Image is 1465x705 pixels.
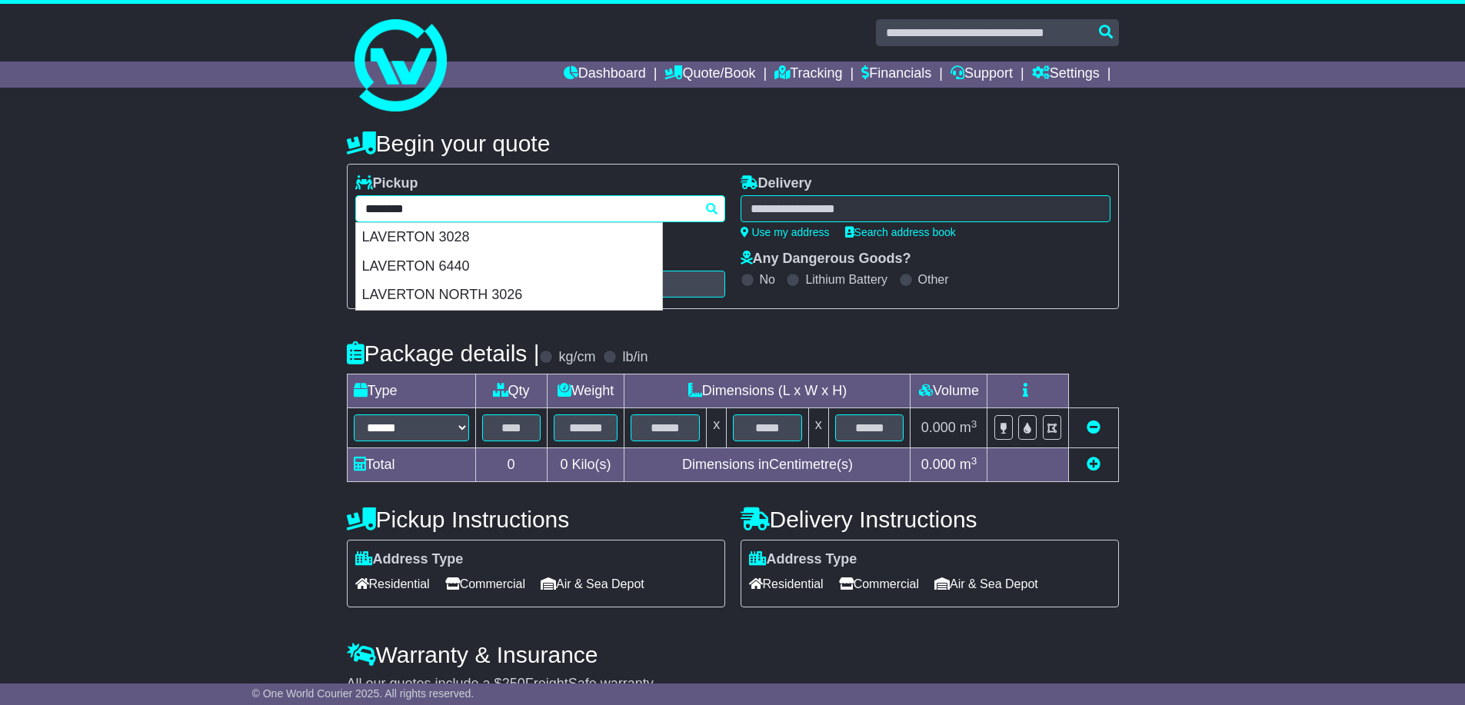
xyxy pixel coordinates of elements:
[1087,457,1100,472] a: Add new item
[1087,420,1100,435] a: Remove this item
[707,408,727,448] td: x
[624,448,911,482] td: Dimensions in Centimetre(s)
[560,457,568,472] span: 0
[475,374,547,408] td: Qty
[1032,62,1100,88] a: Settings
[356,223,662,252] div: LAVERTON 3028
[347,448,475,482] td: Total
[808,408,828,448] td: x
[749,572,824,596] span: Residential
[971,455,977,467] sup: 3
[347,131,1119,156] h4: Begin your quote
[911,374,987,408] td: Volume
[252,687,474,700] span: © One World Courier 2025. All rights reserved.
[971,418,977,430] sup: 3
[921,420,956,435] span: 0.000
[347,642,1119,667] h4: Warranty & Insurance
[356,281,662,310] div: LAVERTON NORTH 3026
[355,195,725,222] typeahead: Please provide city
[347,676,1119,693] div: All our quotes include a $ FreightSafe warranty.
[741,175,812,192] label: Delivery
[951,62,1013,88] a: Support
[564,62,646,88] a: Dashboard
[805,272,887,287] label: Lithium Battery
[749,551,857,568] label: Address Type
[355,551,464,568] label: Address Type
[547,448,624,482] td: Kilo(s)
[347,507,725,532] h4: Pickup Instructions
[622,349,648,366] label: lb/in
[355,572,430,596] span: Residential
[355,175,418,192] label: Pickup
[960,457,977,472] span: m
[445,572,525,596] span: Commercial
[624,374,911,408] td: Dimensions (L x W x H)
[741,226,830,238] a: Use my address
[861,62,931,88] a: Financials
[502,676,525,691] span: 250
[741,251,911,268] label: Any Dangerous Goods?
[921,457,956,472] span: 0.000
[741,507,1119,532] h4: Delivery Instructions
[475,448,547,482] td: 0
[347,341,540,366] h4: Package details |
[356,252,662,281] div: LAVERTON 6440
[839,572,919,596] span: Commercial
[918,272,949,287] label: Other
[541,572,644,596] span: Air & Sea Depot
[774,62,842,88] a: Tracking
[347,374,475,408] td: Type
[845,226,956,238] a: Search address book
[547,374,624,408] td: Weight
[960,420,977,435] span: m
[760,272,775,287] label: No
[934,572,1038,596] span: Air & Sea Depot
[664,62,755,88] a: Quote/Book
[558,349,595,366] label: kg/cm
